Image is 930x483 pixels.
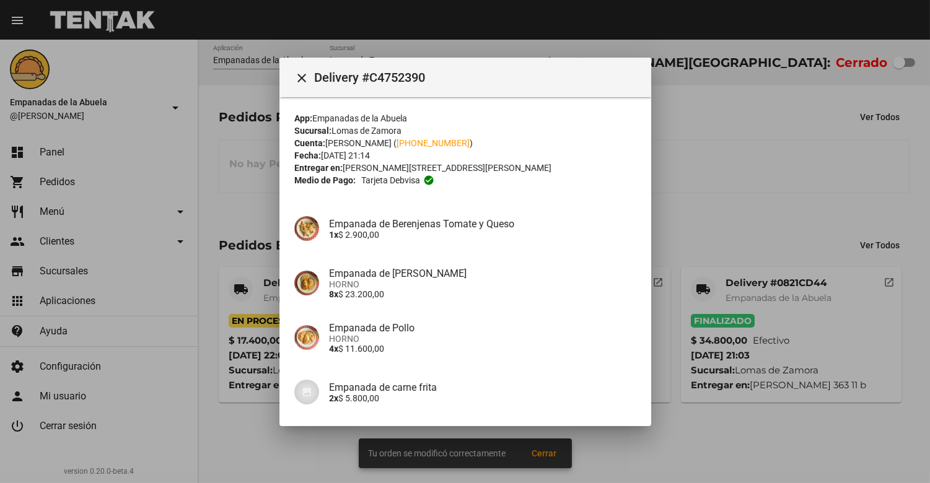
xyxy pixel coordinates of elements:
[294,174,356,186] strong: Medio de Pago:
[329,393,636,402] p: $ 5.800,00
[294,112,636,124] div: Empanadas de la Abuela
[294,271,319,295] img: f753fea7-0f09-41b3-9a9e-ddb84fc3b359.jpg
[294,162,636,174] div: [PERSON_NAME][STREET_ADDRESS][PERSON_NAME]
[329,229,636,239] p: $ 2.900,00
[397,138,470,148] a: [PHONE_NUMBER]
[329,393,338,402] b: 2x
[294,325,319,350] img: 10349b5f-e677-4e10-aec3-c36b893dfd64.jpg
[294,380,319,404] img: 07c47add-75b0-4ce5-9aba-194f44787723.jpg
[294,138,325,148] strong: Cuenta:
[329,381,636,393] h4: Empanada de carne frita
[329,333,636,343] span: HORNO
[294,71,309,85] mat-icon: Cerrar
[294,113,312,123] strong: App:
[423,175,434,186] mat-icon: check_circle
[294,137,636,149] div: [PERSON_NAME] ( )
[361,174,419,186] span: Tarjeta debvisa
[329,229,338,239] b: 1x
[329,217,636,229] h4: Empanada de Berenjenas Tomate y Queso
[294,216,319,241] img: 4578203c-391b-4cb2-96d6-d19d736134f1.jpg
[294,163,343,173] strong: Entregar en:
[294,124,636,137] div: Lomas de Zamora
[329,279,636,289] span: HORNO
[329,343,636,353] p: $ 11.600,00
[329,321,636,333] h4: Empanada de Pollo
[289,65,314,90] button: Cerrar
[314,67,641,87] span: Delivery #C4752390
[294,126,331,136] strong: Sucursal:
[329,289,338,298] b: 8x
[329,267,636,279] h4: Empanada de [PERSON_NAME]
[294,150,321,160] strong: Fecha:
[329,289,636,298] p: $ 23.200,00
[329,343,338,353] b: 4x
[294,149,636,162] div: [DATE] 21:14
